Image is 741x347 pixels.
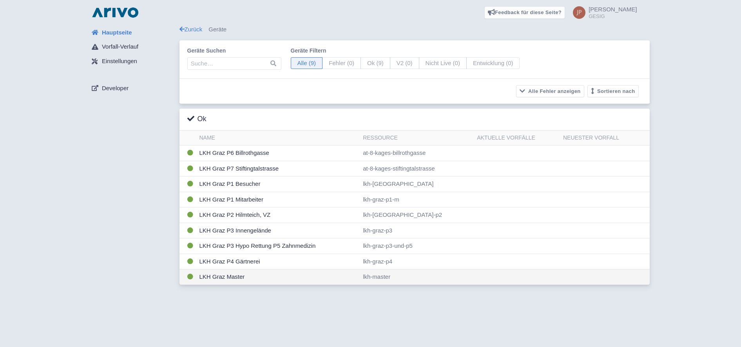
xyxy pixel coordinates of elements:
[589,6,637,13] span: [PERSON_NAME]
[291,57,323,69] span: Alle (9)
[360,145,474,161] td: at-8-kages-billrothgasse
[102,57,137,66] span: Einstellungen
[196,269,360,285] td: LKH Graz Master
[179,25,650,34] div: Geräte
[516,85,584,97] button: Alle Fehler anzeigen
[360,207,474,223] td: lkh-[GEOGRAPHIC_DATA]-p2
[360,223,474,238] td: lkh-graz-p3
[90,6,140,19] img: logo
[102,42,138,51] span: Vorfall-Verlauf
[360,269,474,285] td: lkh-master
[419,57,467,69] span: Nicht Live (0)
[589,14,637,19] small: GESIG
[85,81,179,96] a: Developer
[196,238,360,254] td: LKH Graz P3 Hypo Rettung P5 Zahnmedizin
[196,223,360,238] td: LKH Graz P3 Innengelände
[484,6,565,19] a: Feedback für diese Seite?
[196,145,360,161] td: LKH Graz P6 Billrothgasse
[568,6,637,19] a: [PERSON_NAME] GESIG
[85,25,179,40] a: Hauptseite
[85,40,179,55] a: Vorfall-Verlauf
[187,47,281,55] label: Geräte suchen
[322,57,361,69] span: Fehler (0)
[102,28,132,37] span: Hauptseite
[474,131,560,145] th: Aktuelle Vorfälle
[196,192,360,207] td: LKH Graz P1 Mitarbeiter
[179,26,203,33] a: Zurück
[360,161,474,176] td: at-8-kages-stiftingtalstrasse
[196,161,360,176] td: LKH Graz P7 Stiftingtalstrasse
[360,192,474,207] td: lkh-graz-p1-m
[361,57,390,69] span: Ok (9)
[360,131,474,145] th: Ressource
[466,57,520,69] span: Entwicklung (0)
[291,47,520,55] label: Geräte filtern
[360,176,474,192] td: lkh-[GEOGRAPHIC_DATA]
[390,57,419,69] span: V2 (0)
[360,254,474,269] td: lkh-graz-p4
[560,131,650,145] th: Neuester Vorfall
[587,85,639,97] button: Sortieren nach
[102,84,129,93] span: Developer
[196,207,360,223] td: LKH Graz P2 Hilmteich, VZ
[196,176,360,192] td: LKH Graz P1 Besucher
[187,115,207,124] h3: Ok
[360,238,474,254] td: lkh-graz-p3-und-p5
[196,131,360,145] th: Name
[187,57,281,70] input: Suche…
[85,54,179,69] a: Einstellungen
[196,254,360,269] td: LKH Graz P4 Gärtnerei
